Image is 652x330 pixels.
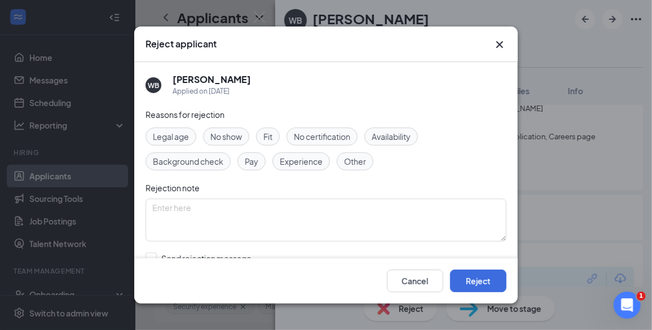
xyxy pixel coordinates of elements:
[173,73,251,86] h5: [PERSON_NAME]
[637,292,646,301] span: 1
[372,130,411,143] span: Availability
[263,130,272,143] span: Fit
[146,38,217,50] h3: Reject applicant
[493,38,506,51] svg: Cross
[344,155,366,168] span: Other
[614,292,641,319] iframe: Intercom live chat
[153,155,223,168] span: Background check
[210,130,242,143] span: No show
[153,130,189,143] span: Legal age
[173,86,251,97] div: Applied on [DATE]
[245,155,258,168] span: Pay
[146,183,200,193] span: Rejection note
[387,270,443,292] button: Cancel
[450,270,506,292] button: Reject
[148,80,159,90] div: WB
[493,38,506,51] button: Close
[146,109,224,120] span: Reasons for rejection
[294,130,350,143] span: No certification
[280,155,323,168] span: Experience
